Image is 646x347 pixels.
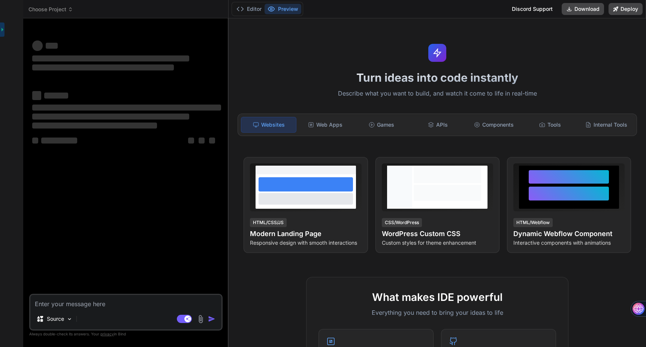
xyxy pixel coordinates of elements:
[32,123,157,129] span: ‌
[233,89,642,99] p: Describe what you want to build, and watch it come to life in real-time
[523,117,577,133] div: Tools
[32,105,221,111] span: ‌
[199,138,205,144] span: ‌
[44,93,68,99] span: ‌
[233,71,642,84] h1: Turn ideas into code instantly
[32,138,38,144] span: ‌
[382,239,493,247] p: Custom styles for theme enhancement
[507,3,557,15] div: Discord Support
[250,218,287,227] div: HTML/CSS/JS
[29,331,223,338] p: Always double-check its answers. Your in Bind
[410,117,465,133] div: APIs
[208,315,215,323] img: icon
[28,6,73,13] span: Choose Project
[513,229,625,239] h4: Dynamic Webflow Component
[513,239,625,247] p: Interactive components with animations
[609,3,643,15] button: Deploy
[250,239,361,247] p: Responsive design with smooth interactions
[513,218,553,227] div: HTML/Webflow
[188,138,194,144] span: ‌
[319,308,556,317] p: Everything you need to bring your ideas to life
[562,3,604,15] button: Download
[233,4,265,14] button: Editor
[467,117,521,133] div: Components
[265,4,301,14] button: Preview
[66,316,73,322] img: Pick Models
[41,138,77,144] span: ‌
[382,218,422,227] div: CSS/WordPress
[46,43,58,49] span: ‌
[298,117,353,133] div: Web Apps
[319,289,556,305] h2: What makes IDE powerful
[209,138,215,144] span: ‌
[32,91,41,100] span: ‌
[382,229,493,239] h4: WordPress Custom CSS
[196,315,205,323] img: attachment
[32,40,43,51] span: ‌
[354,117,409,133] div: Games
[241,117,296,133] div: Websites
[32,55,189,61] span: ‌
[32,114,189,120] span: ‌
[250,229,361,239] h4: Modern Landing Page
[47,315,64,323] p: Source
[32,64,174,70] span: ‌
[579,117,634,133] div: Internal Tools
[100,332,114,336] span: privacy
